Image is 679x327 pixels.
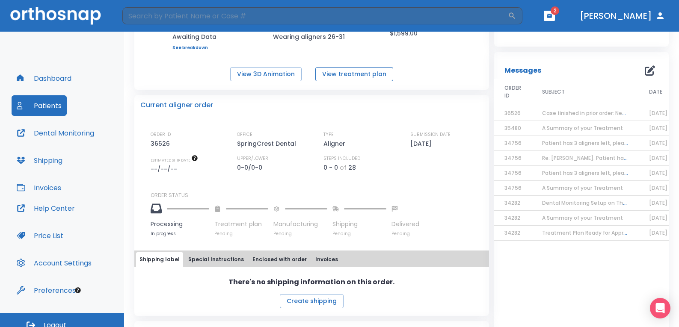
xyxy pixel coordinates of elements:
p: There's no shipping information on this order. [228,277,394,287]
input: Search by Patient Name or Case # [122,7,508,24]
p: Shipping [332,220,386,229]
span: [DATE] [649,199,667,206]
span: [DATE] [649,154,667,162]
button: Create shipping [280,294,344,308]
span: The date will be available after approving treatment plan [151,157,198,163]
span: 2 [551,6,559,15]
span: [DATE] [649,214,667,221]
p: --/--/-- [151,164,180,174]
p: 28 [348,162,356,173]
p: OFFICE [237,131,252,138]
p: 0-0/0-0 [237,162,265,173]
p: Pending [214,230,268,237]
span: [DATE] [649,169,667,177]
button: Shipping label [136,252,183,267]
p: ORDER STATUS [151,191,483,199]
button: View treatment plan [315,67,393,81]
span: 34756 [504,154,522,162]
p: Pending [332,230,386,237]
button: Dental Monitoring [12,123,99,143]
p: Treatment plan [214,220,268,229]
p: TYPE [323,131,334,138]
span: Dental Monitoring Setup on The Delivery Day [542,199,660,206]
span: [DATE] [649,109,667,117]
p: of [340,162,347,173]
p: 0 - 0 [323,162,338,173]
p: Manufacturing [273,220,327,229]
p: Messages [504,65,541,76]
span: 34756 [504,169,522,177]
span: [DATE] [649,184,667,191]
button: Patients [12,95,67,116]
p: Pending [391,230,419,237]
a: See breakdown [172,45,217,50]
p: STEPS INCLUDED [323,155,360,162]
span: 34282 [504,214,520,221]
p: Current aligner order [140,100,213,110]
span: SUBJECT [542,88,565,96]
p: UPPER/LOWER [237,155,268,162]
button: Invoices [12,177,66,198]
button: Dashboard [12,68,77,88]
span: Patient has 3 aligners left, please order next set! [542,139,671,147]
div: Open Intercom Messenger [650,298,670,318]
button: Account Settings [12,253,97,273]
p: Awaiting Data [172,32,217,42]
span: [DATE] [649,139,667,147]
span: DATE [649,88,662,96]
p: Pending [273,230,327,237]
button: Special Instructions [185,252,247,267]
p: In progress [151,230,209,237]
p: Aligner [323,138,348,149]
p: [DATE] [410,138,435,149]
img: Orthosnap [10,7,101,24]
div: Tooltip anchor [74,286,82,294]
button: Price List [12,225,68,246]
span: A Summary of your Treatment [542,214,623,221]
div: tabs [136,252,487,267]
span: [DATE] [649,124,667,132]
span: 34282 [504,229,520,236]
p: Delivered [391,220,419,229]
span: A Summary of your Treatment [542,124,623,132]
p: Wearing aligners 26-31 [273,32,350,42]
span: ORDER ID [504,84,522,100]
span: [DATE] [649,229,667,236]
button: Preferences [12,280,81,300]
span: 34282 [504,199,520,206]
span: 36526 [504,109,521,117]
span: Patient has 3 aligners left, please order next set! [542,169,671,177]
span: 34756 [504,184,522,191]
p: SpringCrest Dental [237,138,299,149]
p: 36526 [151,138,173,149]
span: 34756 [504,139,522,147]
button: Enclosed with order [249,252,310,267]
span: A Summary of your Treatment [542,184,623,191]
p: SUBMISSION DATE [410,131,451,138]
p: $1,599.00 [390,28,418,38]
p: Processing [151,220,209,229]
span: Treatment Plan Ready for Approval! [542,229,636,236]
button: Invoices [312,252,341,267]
button: Shipping [12,150,68,171]
button: Help Center [12,198,80,218]
button: [PERSON_NAME] [576,8,669,24]
p: ORDER ID [151,131,171,138]
button: View 3D Animation [230,67,302,81]
span: 35480 [504,124,521,132]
